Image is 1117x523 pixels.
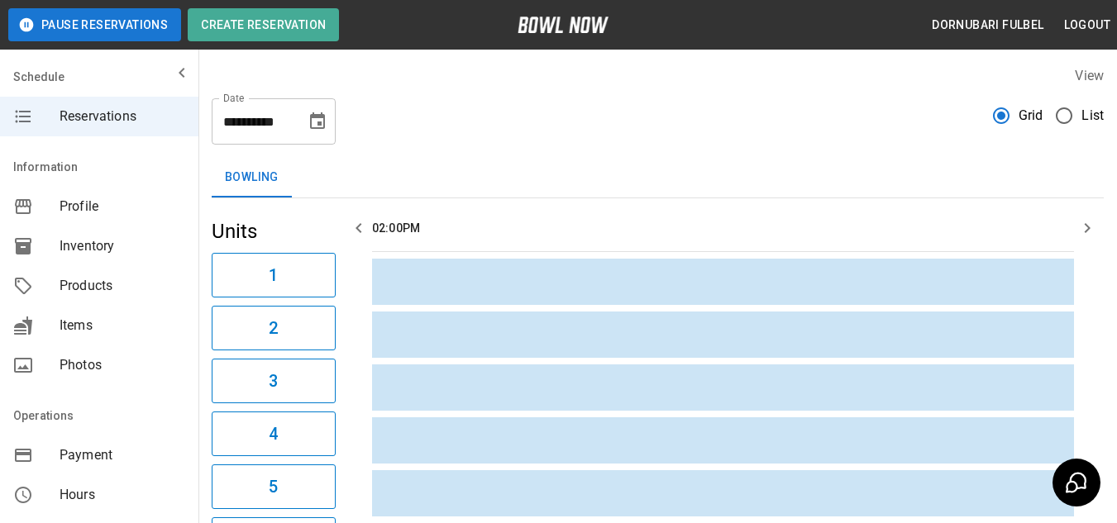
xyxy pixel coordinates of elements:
[60,485,185,505] span: Hours
[60,197,185,216] span: Profile
[212,158,1104,197] div: inventory tabs
[60,276,185,296] span: Products
[1075,68,1104,83] label: View
[212,411,336,456] button: 4
[269,315,278,341] h6: 2
[212,253,336,297] button: 1
[1057,10,1117,40] button: Logout
[269,262,278,288] h6: 1
[60,107,185,126] span: Reservations
[212,306,336,350] button: 2
[1081,106,1104,126] span: List
[1019,106,1043,126] span: Grid
[212,158,292,197] button: Bowling
[212,464,336,509] button: 5
[212,359,336,403] button: 3
[518,17,609,33] img: logo
[60,355,185,375] span: Photos
[269,473,278,500] h6: 5
[60,236,185,256] span: Inventory
[269,368,278,394] h6: 3
[60,445,185,465] span: Payment
[212,218,336,245] h5: Units
[269,421,278,447] h6: 4
[372,205,1074,252] th: 02:00PM
[188,8,339,41] button: Create Reservation
[925,10,1050,40] button: Dornubari Fulbel
[60,316,185,335] span: Items
[8,8,181,41] button: Pause Reservations
[301,105,334,138] button: Choose date, selected date is Sep 16, 2025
